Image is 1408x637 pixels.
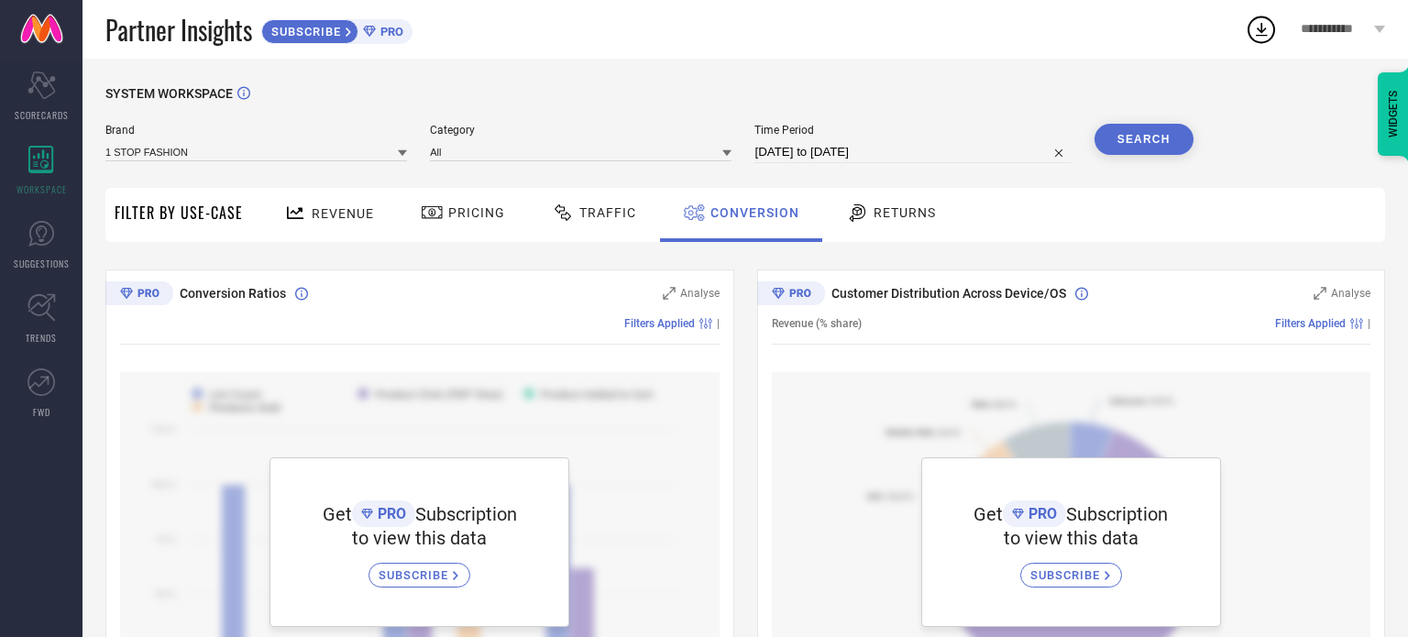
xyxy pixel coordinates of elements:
[26,331,57,345] span: TRENDS
[754,141,1071,163] input: Select time period
[624,317,695,330] span: Filters Applied
[373,505,406,522] span: PRO
[16,182,67,196] span: WORKSPACE
[312,206,374,221] span: Revenue
[448,205,505,220] span: Pricing
[1024,505,1057,522] span: PRO
[1030,568,1105,582] span: SUBSCRIBE
[415,503,517,525] span: Subscription
[579,205,636,220] span: Traffic
[261,15,412,44] a: SUBSCRIBEPRO
[105,11,252,49] span: Partner Insights
[430,124,731,137] span: Category
[754,124,1071,137] span: Time Period
[1094,124,1193,155] button: Search
[105,124,407,137] span: Brand
[1314,287,1326,300] svg: Zoom
[717,317,720,330] span: |
[757,281,825,309] div: Premium
[33,405,50,419] span: FWD
[831,286,1066,301] span: Customer Distribution Across Device/OS
[180,286,286,301] span: Conversion Ratios
[376,25,403,38] span: PRO
[262,25,346,38] span: SUBSCRIBE
[663,287,676,300] svg: Zoom
[105,281,173,309] div: Premium
[1275,317,1346,330] span: Filters Applied
[1066,503,1168,525] span: Subscription
[105,86,233,101] span: SYSTEM WORKSPACE
[1020,549,1122,588] a: SUBSCRIBE
[368,549,470,588] a: SUBSCRIBE
[1004,527,1138,549] span: to view this data
[1331,287,1370,300] span: Analyse
[874,205,936,220] span: Returns
[323,503,352,525] span: Get
[1368,317,1370,330] span: |
[15,108,69,122] span: SCORECARDS
[710,205,799,220] span: Conversion
[680,287,720,300] span: Analyse
[973,503,1003,525] span: Get
[352,527,487,549] span: to view this data
[379,568,453,582] span: SUBSCRIBE
[14,257,70,270] span: SUGGESTIONS
[772,317,862,330] span: Revenue (% share)
[1245,13,1278,46] div: Open download list
[115,202,243,224] span: Filter By Use-Case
